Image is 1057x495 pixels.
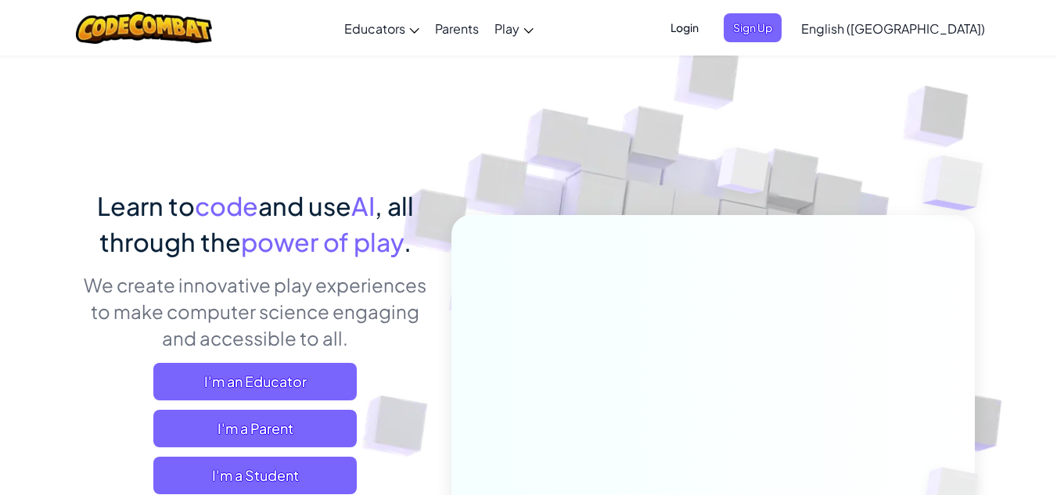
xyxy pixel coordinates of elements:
[76,12,213,44] img: CodeCombat logo
[153,363,357,400] a: I'm an Educator
[153,457,357,494] button: I'm a Student
[427,7,487,49] a: Parents
[97,190,195,221] span: Learn to
[344,20,405,37] span: Educators
[351,190,375,221] span: AI
[801,20,985,37] span: English ([GEOGRAPHIC_DATA])
[793,7,993,49] a: English ([GEOGRAPHIC_DATA])
[487,7,541,49] a: Play
[891,117,1026,249] img: Overlap cubes
[336,7,427,49] a: Educators
[404,226,412,257] span: .
[241,226,404,257] span: power of play
[661,13,708,42] button: Login
[195,190,258,221] span: code
[494,20,520,37] span: Play
[724,13,782,42] button: Sign Up
[83,271,428,351] p: We create innovative play experiences to make computer science engaging and accessible to all.
[258,190,351,221] span: and use
[688,117,800,233] img: Overlap cubes
[153,410,357,447] a: I'm a Parent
